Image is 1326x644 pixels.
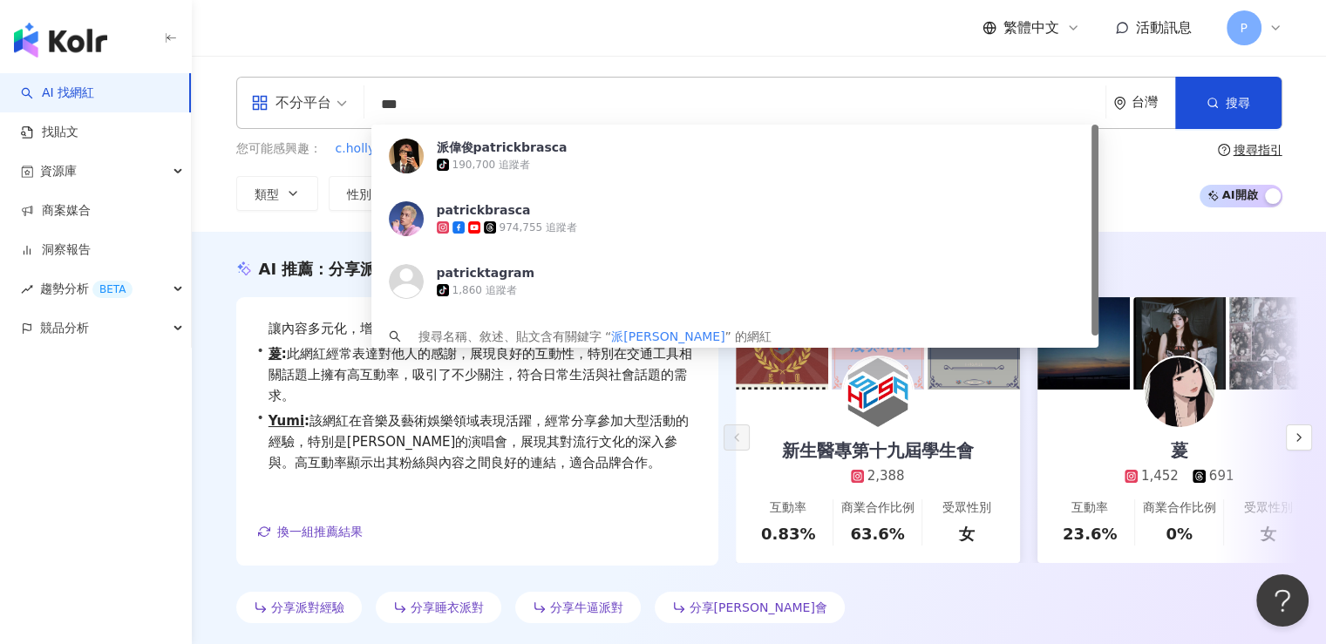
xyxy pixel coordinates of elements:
div: 新生醫專第十九屆學生會 [765,438,991,463]
div: 互動率 [770,499,806,517]
button: 性別 [329,176,411,211]
span: 繁體中文 [1003,18,1059,37]
button: 類型 [236,176,318,211]
a: 洞察報告 [21,241,91,259]
a: 新生醫專第十九屆學生會2,388互動率0.83%商業合作比例63.6%受眾性別女 [736,390,1020,563]
span: 趨勢分析 [40,269,133,308]
div: 23.6% [1063,523,1117,545]
a: 萲1,452691互動率23.6%商業合作比例0%受眾性別女 [1037,390,1322,563]
div: 搜尋名稱、敘述、貼文含有關鍵字 “ ” 的網紅 [418,327,772,346]
a: 商案媒合 [21,202,91,220]
div: 63.6% [850,523,904,545]
span: 活動訊息 [1136,19,1192,36]
div: 691 [1209,467,1234,485]
img: post-image [1133,297,1226,390]
div: 派偉俊patrickbrasca [437,139,568,156]
img: KOL Avatar [389,139,424,173]
div: • [257,410,697,473]
span: : [282,346,287,362]
img: KOL Avatar [389,201,424,236]
span: 類型 [255,187,279,201]
span: 資源庫 [40,152,77,191]
div: 2,388 [867,467,905,485]
div: 1,860 追蹤者 [452,283,517,298]
div: 搜尋指引 [1234,143,1282,157]
div: 974,755 追蹤者 [500,220,577,235]
button: c.holly [335,139,377,159]
span: 分享牛逼派對 [550,600,623,614]
span: 分享派對經驗 [271,600,344,614]
img: KOL Avatar [843,357,913,427]
span: search [389,330,401,342]
span: 性別 [347,187,371,201]
div: AI 推薦 ： [259,258,616,280]
div: 商業合作比例 [840,499,914,517]
div: 190,700 追蹤者 [452,158,530,173]
img: KOL Avatar [389,264,424,299]
div: patricktagram [437,264,535,281]
span: 分享睡衣派對 [411,600,484,614]
div: 女 [1261,523,1276,545]
span: 分享[PERSON_NAME]會 [690,600,827,614]
span: appstore [251,94,269,112]
div: 不分平台 [251,89,331,117]
div: 商業合作比例 [1142,499,1215,517]
span: environment [1113,97,1126,110]
span: 此網紅經常表達對他人的感謝，展現良好的互動性，特別在交通工具相關話題上擁有高互動率，吸引了不少關注，符合日常生活與社會話題的需求。 [269,343,697,406]
a: 萲 [269,346,282,362]
a: searchAI 找網紅 [21,85,94,102]
div: 0% [1166,523,1193,545]
div: 受眾性別 [942,499,991,517]
div: • [257,343,697,406]
div: 萲 [1153,438,1206,463]
span: 您可能感興趣： [236,140,322,158]
span: 搜尋 [1226,96,1250,110]
span: 該網紅在音樂及藝術娛樂領域表現活躍，經常分享參加大型活動的經驗，特別是[PERSON_NAME]的演唱會，展現其對流行文化的深入參與。高互動率顯示出其粉絲與內容之間良好的連結，適合品牌合作。 [269,410,697,473]
div: patrickbrasca [437,201,531,219]
div: 受眾性別 [1244,499,1293,517]
div: 女 [959,523,975,545]
div: 0.83% [761,523,815,545]
div: 1,452 [1141,467,1179,485]
button: 換一組推薦結果 [257,519,364,545]
span: 派[PERSON_NAME] [611,329,724,343]
span: c.holly [336,140,376,158]
div: 互動率 [1071,499,1108,517]
a: Yumi [269,413,304,429]
div: BETA [92,281,133,298]
span: 分享派[PERSON_NAME]演唱會的網紅 [329,260,615,278]
span: 換一組推薦結果 [277,525,363,539]
div: 台灣 [1132,95,1175,110]
img: logo [14,23,107,58]
iframe: Help Scout Beacon - Open [1256,574,1309,627]
span: 競品分析 [40,308,89,348]
img: KOL Avatar [1145,357,1214,427]
span: P [1240,18,1247,37]
img: post-image [1229,297,1322,390]
a: 找貼文 [21,124,78,141]
button: 搜尋 [1175,77,1282,129]
span: : [304,413,309,429]
span: question-circle [1218,144,1230,156]
span: rise [21,283,33,295]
